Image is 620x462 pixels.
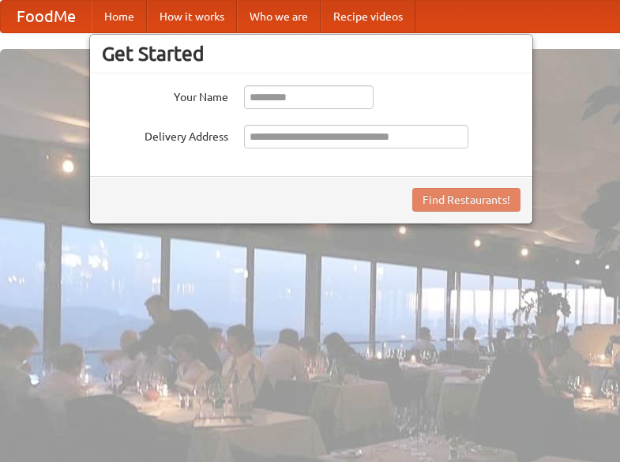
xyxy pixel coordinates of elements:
[237,1,321,32] a: Who we are
[321,1,415,32] a: Recipe videos
[92,1,147,32] a: Home
[102,125,228,145] label: Delivery Address
[1,1,92,32] a: FoodMe
[412,188,520,212] button: Find Restaurants!
[102,85,228,105] label: Your Name
[147,1,237,32] a: How it works
[102,42,520,66] h3: Get Started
